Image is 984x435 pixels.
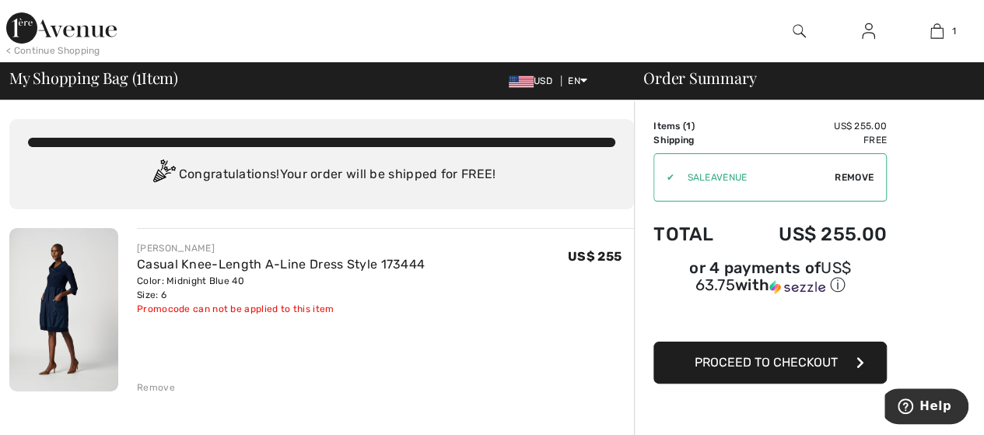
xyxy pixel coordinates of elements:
[9,70,178,86] span: My Shopping Bag ( Item)
[509,75,534,88] img: US Dollar
[568,249,622,264] span: US$ 255
[737,208,887,261] td: US$ 255.00
[653,301,887,336] iframe: PayPal-paypal
[653,261,887,296] div: or 4 payments of with
[625,70,975,86] div: Order Summary
[769,280,825,294] img: Sezzle
[137,274,425,302] div: Color: Midnight Blue 40 Size: 6
[695,258,851,294] span: US$ 63.75
[137,241,425,255] div: [PERSON_NAME]
[737,133,887,147] td: Free
[951,24,955,38] span: 1
[568,75,587,86] span: EN
[509,75,559,86] span: USD
[835,170,874,184] span: Remove
[9,228,118,391] img: Casual Knee-Length A-Line Dress Style 173444
[930,22,944,40] img: My Bag
[653,261,887,301] div: or 4 payments ofUS$ 63.75withSezzle Click to learn more about Sezzle
[136,66,142,86] span: 1
[137,302,425,316] div: Promocode can not be applied to this item
[695,355,838,370] span: Proceed to Checkout
[6,44,100,58] div: < Continue Shopping
[793,22,806,40] img: search the website
[862,22,875,40] img: My Info
[674,154,835,201] input: Promo code
[654,170,674,184] div: ✔
[653,119,737,133] td: Items ( )
[148,160,179,191] img: Congratulation2.svg
[6,12,117,44] img: 1ère Avenue
[653,133,737,147] td: Shipping
[137,257,425,272] a: Casual Knee-Length A-Line Dress Style 173444
[137,381,175,395] div: Remove
[849,22,888,41] a: Sign In
[884,388,968,427] iframe: Opens a widget where you can find more information
[737,119,887,133] td: US$ 255.00
[653,208,737,261] td: Total
[653,342,887,384] button: Proceed to Checkout
[903,22,971,40] a: 1
[686,121,691,132] span: 1
[28,160,615,191] div: Congratulations! Your order will be shipped for FREE!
